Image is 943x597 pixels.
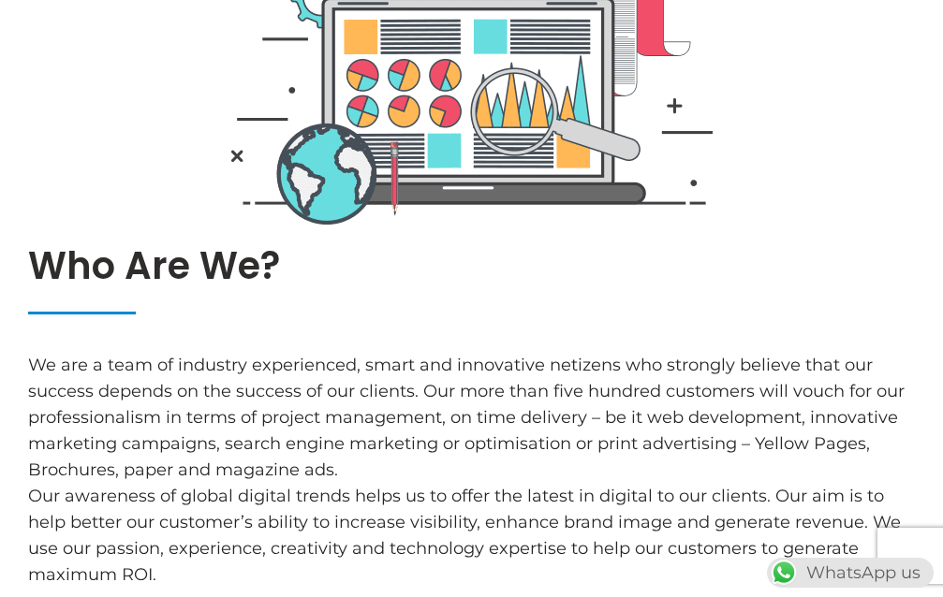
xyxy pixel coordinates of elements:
[28,483,915,588] p: Our awareness of global digital trends helps us to offer the latest in digital to our clients. Ou...
[769,558,799,588] img: WhatsApp
[767,562,934,583] a: WhatsAppWhatsApp us
[767,558,934,588] div: WhatsApp us
[28,352,915,483] p: We are a team of industry experienced, smart and innovative netizens who strongly believe that ou...
[28,243,915,288] h2: Who Are We?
